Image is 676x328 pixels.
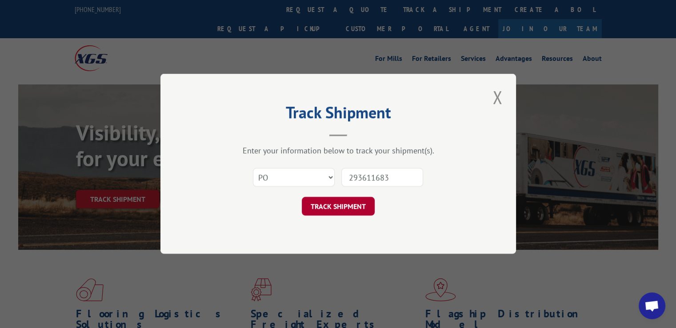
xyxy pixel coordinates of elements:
input: Number(s) [341,168,423,187]
button: TRACK SHIPMENT [302,197,375,216]
h2: Track Shipment [205,106,472,123]
button: Close modal [490,85,505,109]
a: Open chat [639,292,665,319]
div: Enter your information below to track your shipment(s). [205,146,472,156]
